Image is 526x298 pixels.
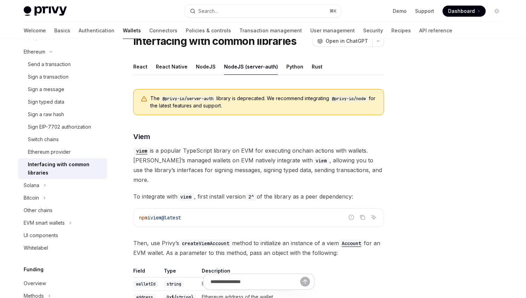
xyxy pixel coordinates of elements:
[150,95,377,109] span: The library is deprecated. We recommend integrating for the latest features and support.
[24,265,43,274] h5: Funding
[133,238,384,258] span: Then, use Privy’s method to initialize an instance of a viem for an EVM wallet. As a parameter to...
[28,135,59,144] div: Switch chains
[224,58,278,75] div: NodeJS (server-auth)
[347,213,356,222] button: Report incorrect code
[18,108,107,121] a: Sign a raw hash
[139,215,148,221] span: npm
[339,240,364,247] a: Account
[18,83,107,96] a: Sign a message
[54,22,70,39] a: Basics
[491,6,502,17] button: Toggle dark mode
[18,192,107,204] button: Toggle Bitcoin section
[310,22,355,39] a: User management
[18,146,107,158] a: Ethereum provider
[150,215,181,221] span: viem@latest
[24,279,46,288] div: Overview
[79,22,114,39] a: Authentication
[443,6,486,17] a: Dashboard
[246,193,257,201] code: 2^
[28,148,71,156] div: Ethereum provider
[393,8,407,15] a: Demo
[415,8,434,15] a: Support
[198,7,218,15] div: Search...
[329,8,337,14] span: ⌘ K
[161,267,199,277] th: Type
[28,160,103,177] div: Interfacing with common libraries
[358,213,367,222] button: Copy the contents from the code block
[326,38,368,45] span: Open in ChatGPT
[196,58,216,75] div: NodeJS
[24,194,39,202] div: Bitcoin
[133,35,296,47] h1: Interfacing with common libraries
[18,158,107,179] a: Interfacing with common libraries
[239,22,302,39] a: Transaction management
[18,46,107,58] button: Toggle Ethereum section
[24,219,65,227] div: EVM smart wallets
[18,71,107,83] a: Sign a transaction
[18,277,107,290] a: Overview
[448,8,475,15] span: Dashboard
[210,274,300,289] input: Ask a question...
[177,193,194,201] code: viem
[363,22,383,39] a: Security
[24,48,45,56] div: Ethereum
[391,22,411,39] a: Recipes
[24,181,39,190] div: Solana
[369,213,378,222] button: Ask AI
[24,6,67,16] img: light logo
[24,231,58,240] div: UI components
[18,179,107,192] button: Toggle Solana section
[28,123,91,131] div: Sign EIP-7702 authorization
[149,22,177,39] a: Connectors
[18,58,107,71] a: Send a transaction
[28,73,69,81] div: Sign a transaction
[18,242,107,254] a: Whitelabel
[339,240,364,247] code: Account
[24,22,46,39] a: Welcome
[18,96,107,108] a: Sign typed data
[179,240,232,247] code: createViemAccount
[312,58,322,75] div: Rust
[18,229,107,242] a: UI components
[133,147,150,154] a: viem
[28,60,71,69] div: Send a transaction
[133,146,384,185] span: is a popular TypeScript library on EVM for executing onchain actions with wallets. [PERSON_NAME]’...
[28,85,64,94] div: Sign a message
[300,277,310,287] button: Send message
[133,132,150,142] span: Viem
[123,22,141,39] a: Wallets
[28,98,64,106] div: Sign typed data
[329,95,369,102] code: @privy-io/node
[286,58,303,75] div: Python
[313,35,372,47] button: Open in ChatGPT
[186,22,231,39] a: Policies & controls
[148,215,150,221] span: i
[156,58,188,75] div: React Native
[160,95,216,102] code: @privy-io/server-auth
[24,206,53,215] div: Other chains
[133,147,150,155] code: viem
[133,58,148,75] div: React
[18,204,107,217] a: Other chains
[133,192,384,201] span: To integrate with , first install version of the library as a peer dependency:
[185,5,341,17] button: Open search
[133,267,161,277] th: Field
[313,157,329,164] code: viem
[18,217,107,229] button: Toggle EVM smart wallets section
[18,133,107,146] a: Switch chains
[141,96,148,103] svg: Warning
[419,22,452,39] a: API reference
[199,267,294,277] th: Description
[18,121,107,133] a: Sign EIP-7702 authorization
[24,244,48,252] div: Whitelabel
[28,110,64,119] div: Sign a raw hash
